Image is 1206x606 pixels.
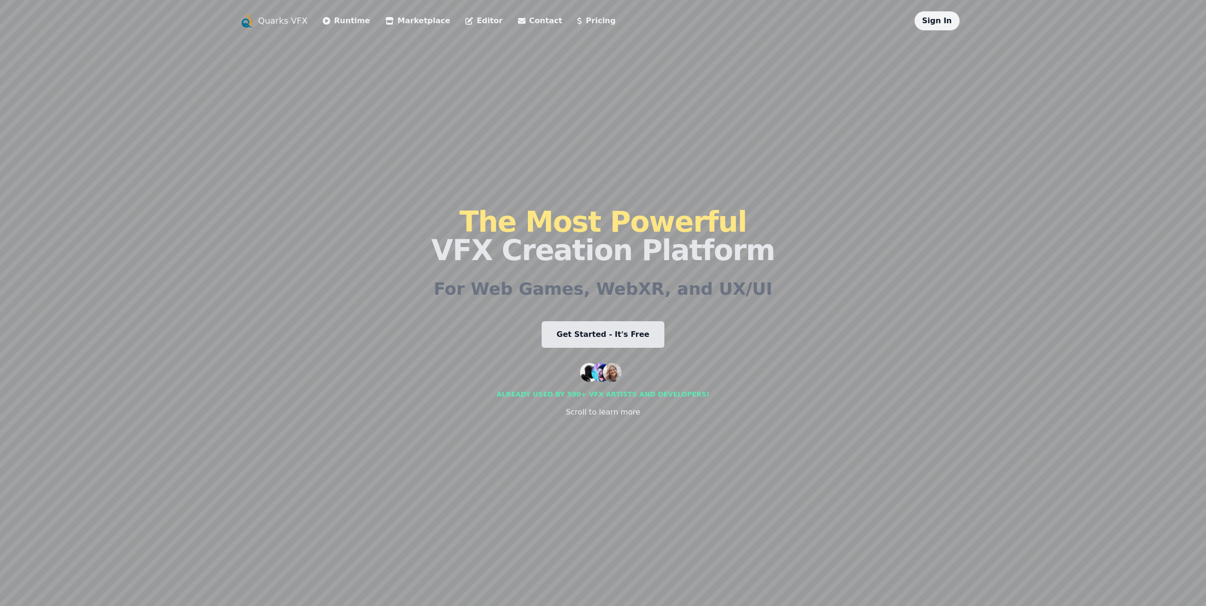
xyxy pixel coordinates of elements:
[459,205,746,238] span: The Most Powerful
[258,14,308,27] a: Quarks VFX
[323,15,370,27] a: Runtime
[518,15,562,27] a: Contact
[580,363,599,382] img: customer 1
[497,389,709,399] div: Already used by 500+ vfx artists and developers!
[465,15,502,27] a: Editor
[603,363,622,382] img: customer 3
[591,363,610,382] img: customer 2
[577,15,616,27] a: Pricing
[542,321,665,348] a: Get Started - It's Free
[431,208,775,264] h1: VFX Creation Platform
[922,16,952,25] a: Sign In
[385,15,450,27] a: Marketplace
[434,280,772,298] h2: For Web Games, WebXR, and UX/UI
[566,407,640,418] div: Scroll to learn more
